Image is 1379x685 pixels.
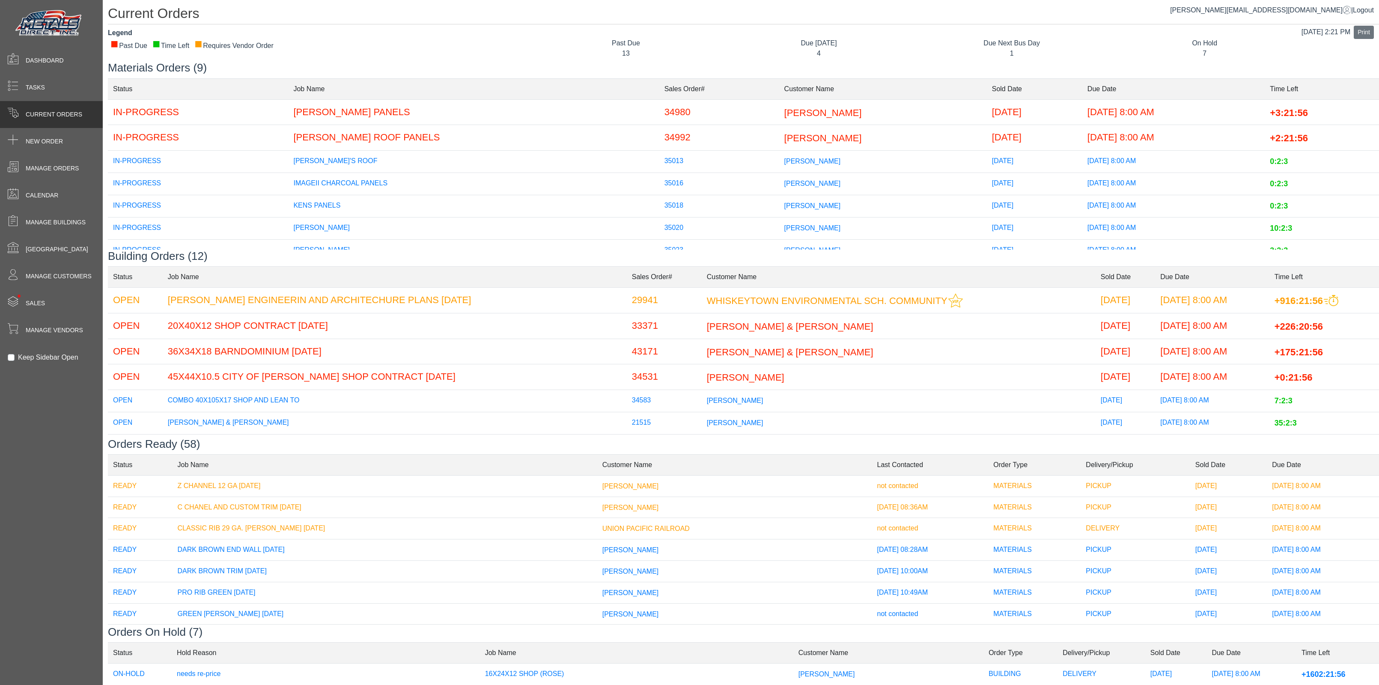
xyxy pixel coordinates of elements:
td: [DATE] [1190,603,1267,625]
td: DARK BROWN END WALL [DATE] [173,539,597,561]
span: • [8,282,30,310]
span: [PERSON_NAME] [707,372,784,383]
span: 0:2:3 [1270,202,1288,210]
span: [PERSON_NAME] [798,670,855,678]
td: READY [108,497,173,518]
h3: Orders Ready (58) [108,438,1379,451]
td: [PERSON_NAME] & [PERSON_NAME] [163,412,627,435]
span: 0:2:3 [1270,157,1288,166]
td: IN-PROGRESS [108,99,288,125]
td: MATERIALS [988,539,1081,561]
td: COMBO 40X105X17 SHOP AND LEAN TO [163,390,627,412]
span: Logout [1353,6,1374,14]
td: [DATE] 8:00 AM [1267,582,1379,603]
td: [DATE] 8:00 AM [1155,435,1269,457]
td: Sales Order# [627,266,702,287]
td: Delivery/Pickup [1081,454,1190,475]
td: OPEN [108,412,163,435]
td: Status [108,454,173,475]
td: [DATE] [1096,339,1155,364]
td: [DATE] [1190,518,1267,539]
td: 34801 [627,435,702,457]
td: OPEN [108,287,163,313]
td: 43171 [627,339,702,364]
td: Sold Date [1096,266,1155,287]
td: PICKUP [1081,539,1190,561]
span: +3:21:56 [1270,107,1308,118]
h1: Current Orders [108,5,1379,24]
td: 29941 [627,287,702,313]
strong: Legend [108,29,132,36]
td: [DATE] 10:00AM [872,561,988,582]
span: [PERSON_NAME] [784,247,841,254]
td: Sales Order# [659,78,779,99]
td: READY [108,582,173,603]
td: [DATE] [987,125,1082,151]
td: [DATE] 8:00 AM [1082,217,1265,239]
h3: Building Orders (12) [108,250,1379,263]
td: Due Date [1082,78,1265,99]
span: [PERSON_NAME] [602,589,659,596]
span: [PERSON_NAME] [784,180,841,187]
td: [DATE] 8:00 AM [1082,173,1265,195]
td: [DATE] [1096,412,1155,435]
td: Order Type [983,643,1057,664]
td: [DATE] [1096,287,1155,313]
td: [DATE] 8:00 AM [1155,364,1269,390]
td: Delivery/Pickup [1057,643,1145,664]
td: [DATE] [987,150,1082,173]
span: 0:2:3 [1270,179,1288,188]
span: +2:21:56 [1270,133,1308,143]
td: OPEN [108,339,163,364]
td: [DATE] 8:00 AM [1267,518,1379,539]
span: [PERSON_NAME] [707,419,763,426]
td: [PERSON_NAME] PANELS [288,99,659,125]
td: [DATE] 8:00 AM [1155,313,1269,339]
td: 35020 [659,217,779,239]
span: UNION PACIFIC RAILROAD [602,525,690,532]
td: MATERIALS [988,518,1081,539]
td: [DATE] [987,173,1082,195]
td: Job Name [480,643,793,664]
div: ■ [110,41,118,47]
td: [DATE] 8:00 AM [1267,603,1379,625]
span: +175:21:56 [1275,346,1323,357]
td: Time Left [1265,78,1379,99]
td: Order Type [988,454,1081,475]
td: Status [108,266,163,287]
div: On Hold [1114,38,1295,48]
td: [PERSON_NAME] [288,217,659,239]
td: [DATE] 8:00 AM [1267,475,1379,497]
td: IN-PROGRESS [108,195,288,217]
td: not contacted [872,603,988,625]
td: [DATE] [1190,582,1267,603]
div: Past Due [536,38,716,48]
span: [PERSON_NAME] [602,503,659,511]
div: ■ [194,41,202,47]
span: +1602:21:56 [1302,670,1346,679]
td: Hold Reason [172,643,480,664]
span: New Order [26,137,63,146]
td: CLASSIC RIB 29 GA. [PERSON_NAME] [DATE] [173,518,597,539]
span: Tasks [26,83,45,92]
td: [PERSON_NAME] ROOF PANELS [288,125,659,151]
span: [PERSON_NAME] [784,158,841,165]
td: DELIVERY [1081,518,1190,539]
td: [DATE] [1190,625,1267,646]
td: PICKUP [1081,561,1190,582]
td: PRO RIB DARK GRAY [DATE] [173,625,597,646]
td: OPEN [108,435,163,457]
span: Manage Vendors [26,326,83,335]
span: [PERSON_NAME] [602,610,659,617]
span: Calendar [26,191,58,200]
td: OPEN [108,390,163,412]
td: 34531 [627,364,702,390]
td: Time Left [1296,643,1379,664]
td: MATERIALS [988,497,1081,518]
button: Print [1354,26,1374,39]
td: PICKUP [1081,603,1190,625]
td: [DATE] 8:00 AM [1155,339,1269,364]
span: [PERSON_NAME] [602,546,659,554]
td: Customer Name [702,266,1096,287]
span: Sales [26,299,45,308]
